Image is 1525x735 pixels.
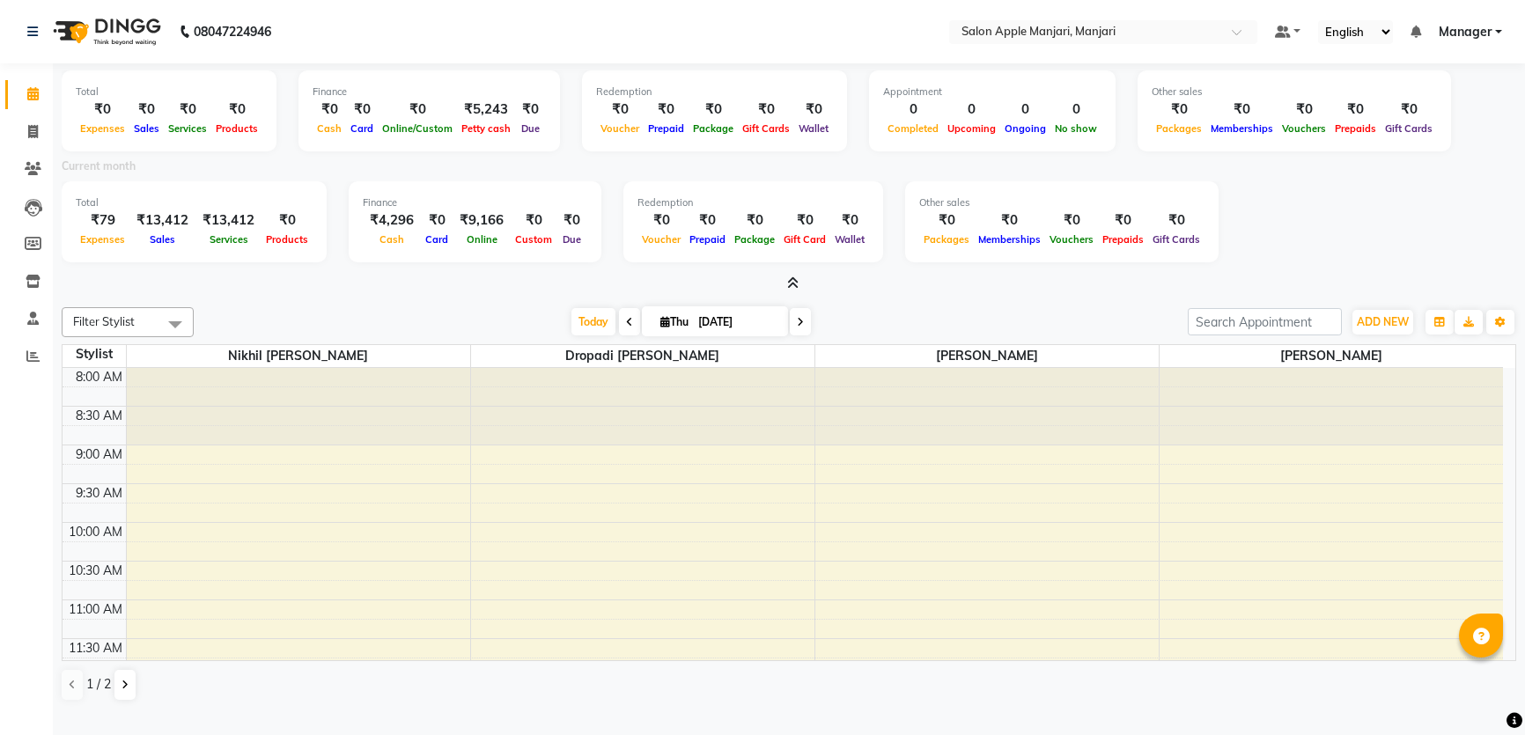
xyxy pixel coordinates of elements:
[596,85,833,99] div: Redemption
[471,345,814,367] span: Dropadi [PERSON_NAME]
[1050,99,1101,120] div: 0
[689,99,738,120] div: ₹0
[779,210,830,231] div: ₹0
[1000,99,1050,120] div: 0
[262,233,313,246] span: Products
[943,99,1000,120] div: 0
[375,233,409,246] span: Cash
[346,99,378,120] div: ₹0
[76,99,129,120] div: ₹0
[1160,345,1504,367] span: [PERSON_NAME]
[129,122,164,135] span: Sales
[1050,122,1101,135] span: No show
[63,345,126,364] div: Stylist
[1357,315,1409,328] span: ADD NEW
[421,233,453,246] span: Card
[72,484,126,503] div: 9:30 AM
[830,233,869,246] span: Wallet
[164,122,211,135] span: Services
[637,233,685,246] span: Voucher
[65,600,126,619] div: 11:00 AM
[65,562,126,580] div: 10:30 AM
[685,210,730,231] div: ₹0
[86,675,111,694] span: 1 / 2
[558,233,586,246] span: Due
[883,99,943,120] div: 0
[195,210,262,231] div: ₹13,412
[919,210,974,231] div: ₹0
[1352,310,1413,334] button: ADD NEW
[129,210,195,231] div: ₹13,412
[883,85,1101,99] div: Appointment
[883,122,943,135] span: Completed
[596,122,644,135] span: Voucher
[974,210,1045,231] div: ₹0
[76,195,313,210] div: Total
[656,315,693,328] span: Thu
[421,210,453,231] div: ₹0
[1045,233,1098,246] span: Vouchers
[1439,23,1492,41] span: Manager
[1330,99,1381,120] div: ₹0
[1045,210,1098,231] div: ₹0
[205,233,253,246] span: Services
[313,122,346,135] span: Cash
[457,122,515,135] span: Petty cash
[1152,85,1437,99] div: Other sales
[596,99,644,120] div: ₹0
[571,308,615,335] span: Today
[45,7,166,56] img: logo
[346,122,378,135] span: Card
[738,99,794,120] div: ₹0
[1278,99,1330,120] div: ₹0
[1000,122,1050,135] span: Ongoing
[1098,233,1148,246] span: Prepaids
[313,85,546,99] div: Finance
[1381,122,1437,135] span: Gift Cards
[76,210,129,231] div: ₹79
[779,233,830,246] span: Gift Card
[637,195,869,210] div: Redemption
[378,99,457,120] div: ₹0
[129,99,164,120] div: ₹0
[1152,99,1206,120] div: ₹0
[1330,122,1381,135] span: Prepaids
[363,210,421,231] div: ₹4,296
[511,210,556,231] div: ₹0
[211,99,262,120] div: ₹0
[378,122,457,135] span: Online/Custom
[919,195,1205,210] div: Other sales
[73,314,135,328] span: Filter Stylist
[194,7,271,56] b: 08047224946
[730,210,779,231] div: ₹0
[685,233,730,246] span: Prepaid
[693,309,781,335] input: 2025-09-04
[689,122,738,135] span: Package
[72,407,126,425] div: 8:30 AM
[815,345,1159,367] span: [PERSON_NAME]
[730,233,779,246] span: Package
[919,233,974,246] span: Packages
[794,99,833,120] div: ₹0
[637,210,685,231] div: ₹0
[462,233,502,246] span: Online
[511,233,556,246] span: Custom
[943,122,1000,135] span: Upcoming
[127,345,470,367] span: Nikhil [PERSON_NAME]
[145,233,180,246] span: Sales
[65,523,126,541] div: 10:00 AM
[738,122,794,135] span: Gift Cards
[262,210,313,231] div: ₹0
[644,99,689,120] div: ₹0
[65,639,126,658] div: 11:30 AM
[1152,122,1206,135] span: Packages
[1188,308,1342,335] input: Search Appointment
[1206,99,1278,120] div: ₹0
[76,85,262,99] div: Total
[363,195,587,210] div: Finance
[830,210,869,231] div: ₹0
[1278,122,1330,135] span: Vouchers
[76,233,129,246] span: Expenses
[453,210,511,231] div: ₹9,166
[72,445,126,464] div: 9:00 AM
